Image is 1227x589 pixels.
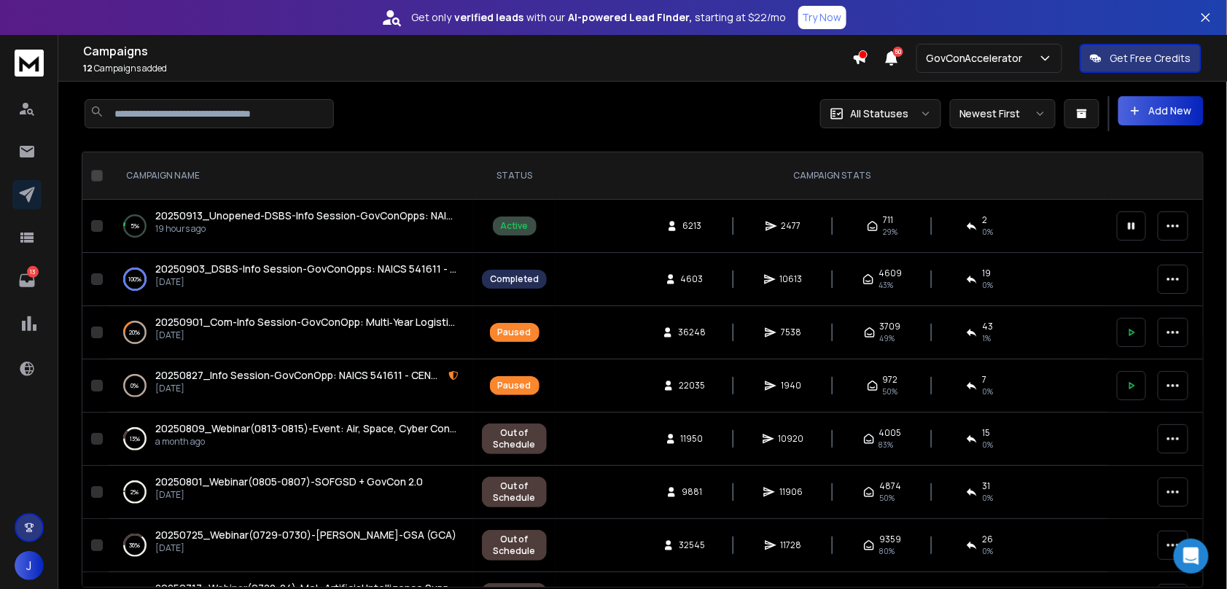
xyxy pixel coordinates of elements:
p: Get only with our starting at $22/mo [412,10,787,25]
div: Active [501,220,529,232]
span: 20250809_Webinar(0813-0815)-Event: Air, Space, Cyber Con2025 [155,421,474,435]
span: 80 % [879,545,895,557]
p: [DATE] [155,276,459,288]
span: 31 [982,480,990,492]
span: 2 [982,214,987,226]
span: 1 % [982,332,991,344]
button: Newest First [950,99,1056,128]
p: 13 [27,266,39,278]
span: 7538 [781,327,801,338]
span: 29 % [883,226,897,238]
button: J [15,551,44,580]
span: 11728 [781,539,802,551]
div: Paused [498,327,531,338]
button: Try Now [798,6,846,29]
a: 20250827_Info Session-GovConOpp: NAICS 541611 - CENTCOM IDIQ ([GEOGRAPHIC_DATA], [GEOGRAPHIC_DATA]) [155,368,443,383]
p: 0 % [131,378,139,393]
p: Get Free Credits [1110,51,1191,66]
span: 4609 [879,268,902,279]
span: 7 [982,374,986,386]
p: Try Now [803,10,842,25]
span: 0 % [982,386,993,397]
span: 12 [83,62,93,74]
div: Out of Schedule [490,427,539,450]
span: 20250903_DSBS-Info Session-GovConOpps: NAICS 541611 - DSBS Profile Missing [155,262,550,276]
a: 20250901_Com-Info Session-GovConOpp: Multi‑Year Logistics & IT Support Program (Global Site) [155,315,459,329]
p: [DATE] [155,383,459,394]
span: 711 [883,214,893,226]
div: Out of Schedule [490,534,539,557]
span: 50 % [883,386,898,397]
span: 36248 [678,327,706,338]
p: 5 % [131,219,139,233]
span: 32545 [679,539,705,551]
a: 20250913_Unopened-DSBS-Info Session-GovConOpps: NAICS 541611 - DSBS Profile Missing [155,208,459,223]
span: 11950 [681,433,704,445]
span: 22035 [679,380,705,391]
span: 10920 [779,433,804,445]
span: 20250827_Info Session-GovConOpp: NAICS 541611 - CENTCOM IDIQ ([GEOGRAPHIC_DATA], [GEOGRAPHIC_DATA]) [155,368,717,382]
p: 100 % [128,272,141,286]
span: 3709 [880,321,901,332]
span: 0 % [982,279,993,291]
span: 19 [982,268,991,279]
td: 2%20250801_Webinar(0805-0807)-SOFGSD + GovCon 2.0[DATE] [109,466,473,519]
strong: verified leads [455,10,524,25]
p: a month ago [155,436,459,448]
a: 20250801_Webinar(0805-0807)-SOFGSD + GovCon 2.0 [155,475,423,489]
span: 2477 [782,220,801,232]
p: 20 % [130,325,141,340]
span: 9881 [682,486,702,498]
span: 43 [982,321,993,332]
span: 26 [982,534,993,545]
span: 20250901_Com-Info Session-GovConOpp: Multi‑Year Logistics & IT Support Program (Global Site) [155,315,628,329]
p: 13 % [130,432,140,446]
span: 4874 [879,480,901,492]
th: CAMPAIGN NAME [109,152,473,200]
span: 0 % [982,492,993,504]
span: 10613 [780,273,803,285]
div: Paused [498,380,531,391]
th: CAMPAIGN STATS [556,152,1108,200]
span: 83 % [879,439,894,450]
td: 36%20250725_Webinar(0729-0730)-[PERSON_NAME]-GSA (GCA)[DATE] [109,519,473,572]
span: 0 % [982,545,993,557]
button: Add New [1118,96,1204,125]
td: 13%20250809_Webinar(0813-0815)-Event: Air, Space, Cyber Con2025a month ago [109,413,473,466]
span: 49 % [880,332,895,344]
span: 972 [883,374,898,386]
a: 20250809_Webinar(0813-0815)-Event: Air, Space, Cyber Con2025 [155,421,459,436]
span: 4005 [879,427,902,439]
a: 20250725_Webinar(0729-0730)-[PERSON_NAME]-GSA (GCA) [155,528,456,542]
span: 1940 [781,380,801,391]
span: 0 % [982,226,993,238]
span: 0 % [982,439,993,450]
strong: AI-powered Lead Finder, [569,10,693,25]
p: [DATE] [155,329,459,341]
span: 9359 [879,534,901,545]
p: Campaigns added [83,63,852,74]
p: [DATE] [155,542,456,554]
span: 50 [893,47,903,57]
span: 6213 [682,220,701,232]
span: 20250801_Webinar(0805-0807)-SOFGSD + GovCon 2.0 [155,475,423,488]
p: 19 hours ago [155,223,459,235]
a: 13 [12,266,42,295]
span: 11906 [779,486,803,498]
button: Get Free Credits [1080,44,1201,73]
p: All Statuses [850,106,908,121]
p: 36 % [130,538,141,553]
a: 20250903_DSBS-Info Session-GovConOpps: NAICS 541611 - DSBS Profile Missing [155,262,459,276]
span: 43 % [879,279,893,291]
img: logo [15,50,44,77]
td: 0%20250827_Info Session-GovConOpp: NAICS 541611 - CENTCOM IDIQ ([GEOGRAPHIC_DATA], [GEOGRAPHIC_DA... [109,359,473,413]
th: STATUS [473,152,556,200]
span: 50 % [879,492,895,504]
td: 100%20250903_DSBS-Info Session-GovConOpps: NAICS 541611 - DSBS Profile Missing[DATE] [109,253,473,306]
td: 5%20250913_Unopened-DSBS-Info Session-GovConOpps: NAICS 541611 - DSBS Profile Missing19 hours ago [109,200,473,253]
span: 4603 [681,273,704,285]
p: [DATE] [155,489,423,501]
